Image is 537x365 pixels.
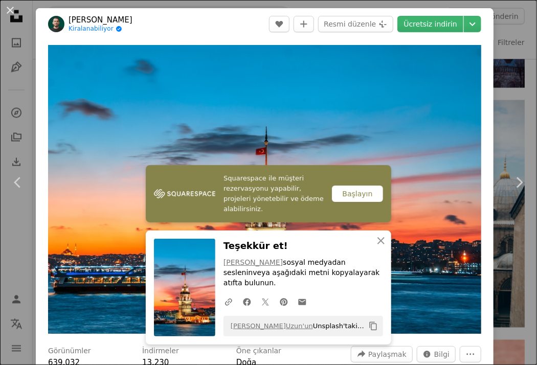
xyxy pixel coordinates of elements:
a: Ücretsiz indirin [397,16,463,32]
font: İndirmeler [142,347,179,355]
button: Koleksiyona Ekle [294,16,314,32]
font: sosyal medyadan seslenin [223,258,346,277]
a: Twitter'da paylaş [256,291,275,312]
font: veya aşağıdaki metni kopyalayarak atıfta bulunun. [223,268,379,287]
button: Panoya kopyala [365,317,382,335]
font: Teşekkür et! [223,240,288,251]
a: [PERSON_NAME] [231,322,286,330]
a: Squarespace ile müşteri rezervasyonu yapabilir, projeleri yönetebilir ve ödeme alabilirsiniz.Başl... [146,165,391,222]
a: [PERSON_NAME] [69,15,132,25]
a: Kiralanabiliyor [69,25,132,33]
a: Pinterest'te paylaş [275,291,293,312]
img: İbrahim Uzun'un profiline git [48,16,64,32]
button: Daha Fazla Eylem [460,346,481,362]
font: Squarespace ile müşteri rezervasyonu yapabilir, projeleri yönetebilir ve ödeme alabilirsiniz. [223,174,324,213]
font: Ücretsiz indirin [404,20,457,28]
a: E-postayla paylaş [293,291,311,312]
a: Facebook'ta paylaş [238,291,256,312]
a: [PERSON_NAME] [223,258,283,266]
button: Resmi düzenle [318,16,393,32]
font: Unsplash'taki [313,322,364,330]
font: Paylaşmak [368,350,407,358]
button: Bu görselle ilgili istatistikler [417,346,456,362]
font: Bilgi [434,350,450,358]
button: Bu görüntüyü yakınlaştırın [48,45,481,334]
img: file-1747939142011-51e5cc87e3c9 [154,186,215,201]
img: su kütlesinin yanında, üzerinde bayrak bulunan büyük bir bina [48,45,481,334]
button: Beğenmek [269,16,289,32]
a: Sonraki [501,133,537,232]
font: Başlayın [343,190,373,198]
font: Öne çıkanlar [236,347,281,355]
font: Görünümler [48,347,91,355]
font: Resmi düzenle [324,20,376,28]
font: Kiralanabiliyor [69,25,114,32]
button: İndirme boyutunu seçin [464,16,481,32]
button: Bu görseli paylaş [351,346,413,362]
a: Uzun'un [286,322,313,330]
